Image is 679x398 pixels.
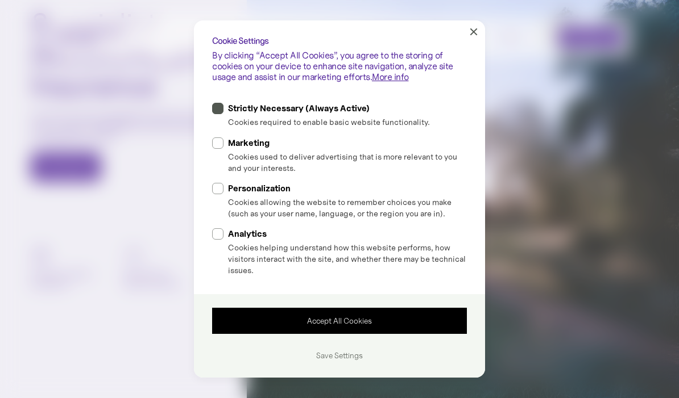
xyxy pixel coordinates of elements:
[228,197,467,219] div: Cookies allowing the website to remember choices you make (such as your user name, language, or t...
[228,242,467,276] div: Cookies helping understand how this website performs, how visitors interact with the site, and wh...
[212,36,268,45] div: Cookie Settings
[212,82,467,362] form: ck-form
[228,103,467,115] div: Strictly Necessary (Always Active)
[228,117,467,128] div: Cookies required to enable basic website functionality.
[228,183,291,195] span: Personalization
[462,20,485,43] a: Close Cookie Preference Manager
[212,351,467,359] div: Save Settings
[224,317,455,325] div: Accept All Cookies
[228,152,467,174] div: Cookies used to deliver advertising that is more relevant to you and your interests.
[212,343,467,368] a: Save Settings
[372,71,409,82] a: More info
[212,50,467,83] div: By clicking “Accept All Cookies”, you agree to the storing of cookies on your device to enhance s...
[212,308,467,333] a: Accept All Cookies
[228,137,270,149] span: Marketing
[228,228,267,240] span: Analytics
